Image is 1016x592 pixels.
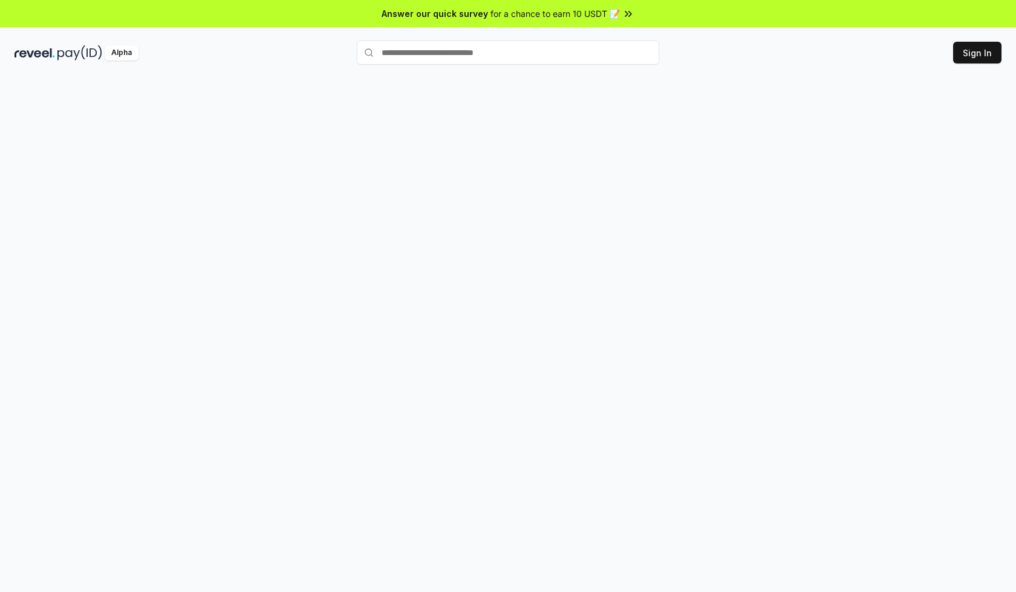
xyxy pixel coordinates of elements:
[953,42,1001,63] button: Sign In
[15,45,55,60] img: reveel_dark
[57,45,102,60] img: pay_id
[490,7,620,20] span: for a chance to earn 10 USDT 📝
[105,45,138,60] div: Alpha
[382,7,488,20] span: Answer our quick survey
